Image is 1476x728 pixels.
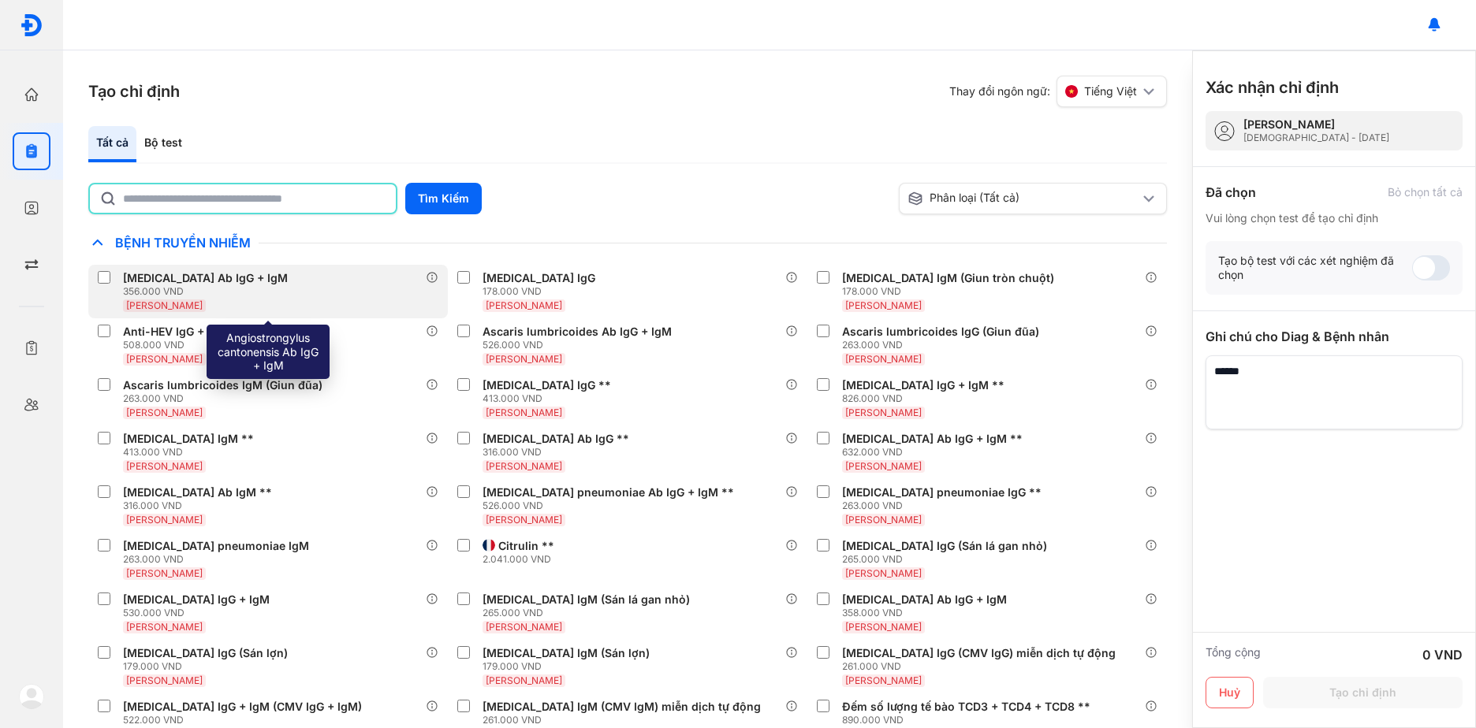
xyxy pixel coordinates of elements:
[845,567,922,579] span: [PERSON_NAME]
[845,299,922,311] span: [PERSON_NAME]
[126,299,203,311] span: [PERSON_NAME]
[483,553,561,566] div: 2.041.000 VND
[483,700,761,714] div: [MEDICAL_DATA] IgM (CMV IgM) miễn dịch tự động
[483,392,617,405] div: 413.000 VND
[405,183,482,214] button: Tìm Kiếm
[845,407,922,418] span: [PERSON_NAME]
[126,460,203,472] span: [PERSON_NAME]
[483,432,629,446] div: [MEDICAL_DATA] Ab IgG **
[845,621,922,633] span: [PERSON_NAME]
[1206,183,1256,202] div: Đã chọn
[483,325,672,339] div: Ascaris lumbricoides Ab IgG + IgM
[483,646,650,660] div: [MEDICAL_DATA] IgM (Sán lợn)
[20,13,43,37] img: logo
[126,674,203,686] span: [PERSON_NAME]
[1206,327,1463,346] div: Ghi chú cho Diag & Bệnh nhân
[1206,645,1261,664] div: Tổng cộng
[842,432,1023,446] div: [MEDICAL_DATA] Ab IgG + IgM **
[1422,645,1463,664] div: 0 VND
[483,446,635,459] div: 316.000 VND
[842,646,1116,660] div: [MEDICAL_DATA] IgG (CMV IgG) miễn dịch tự động
[842,700,1090,714] div: Đếm số lượng tế bào TCD3 + TCD4 + TCD8 **
[123,660,294,673] div: 179.000 VND
[107,235,259,251] span: Bệnh Truyền Nhiễm
[123,446,260,459] div: 413.000 VND
[1243,117,1389,132] div: [PERSON_NAME]
[842,339,1045,351] div: 263.000 VND
[486,407,562,418] span: [PERSON_NAME]
[1206,677,1254,708] button: Huỷ
[123,392,329,405] div: 263.000 VND
[123,646,288,660] div: [MEDICAL_DATA] IgG (Sán lợn)
[842,392,1011,405] div: 826.000 VND
[126,567,203,579] span: [PERSON_NAME]
[126,407,203,418] span: [PERSON_NAME]
[1218,254,1412,282] div: Tạo bộ test với các xét nghiệm đã chọn
[842,485,1042,500] div: [MEDICAL_DATA] pneumoniae IgG **
[486,353,562,365] span: [PERSON_NAME]
[842,325,1039,339] div: Ascaris lumbricoides IgG (Giun đũa)
[1243,132,1389,144] div: [DEMOGRAPHIC_DATA] - [DATE]
[123,485,272,500] div: [MEDICAL_DATA] Ab IgM **
[842,592,1007,607] div: [MEDICAL_DATA] Ab IgG + IgM
[123,553,315,566] div: 263.000 VND
[126,353,203,365] span: [PERSON_NAME]
[845,460,922,472] span: [PERSON_NAME]
[1263,677,1463,708] button: Tạo chỉ định
[123,592,270,607] div: [MEDICAL_DATA] IgG + IgM
[123,500,278,512] div: 316.000 VND
[486,514,562,526] span: [PERSON_NAME]
[19,684,44,709] img: logo
[845,353,922,365] span: [PERSON_NAME]
[88,80,180,102] h3: Tạo chỉ định
[123,607,276,619] div: 530.000 VND
[88,126,136,162] div: Tất cả
[483,660,656,673] div: 179.000 VND
[842,271,1054,285] div: [MEDICAL_DATA] IgM (Giun tròn chuột)
[1206,211,1463,225] div: Vui lòng chọn test để tạo chỉ định
[483,378,611,392] div: [MEDICAL_DATA] IgG **
[136,126,190,162] div: Bộ test
[908,191,1139,206] div: Phân loại (Tất cả)
[483,339,678,351] div: 526.000 VND
[123,285,294,298] div: 356.000 VND
[1388,185,1463,199] div: Bỏ chọn tất cả
[126,621,203,633] span: [PERSON_NAME]
[842,539,1047,553] div: [MEDICAL_DATA] IgG (Sán lá gan nhỏ)
[126,514,203,526] span: [PERSON_NAME]
[483,285,602,298] div: 178.000 VND
[842,607,1013,619] div: 358.000 VND
[842,378,1004,392] div: [MEDICAL_DATA] IgG + IgM **
[123,325,228,339] div: Anti-HEV IgG + IgM
[949,76,1167,107] div: Thay đổi ngôn ngữ:
[483,271,595,285] div: [MEDICAL_DATA] IgG
[123,714,368,726] div: 522.000 VND
[483,500,740,512] div: 526.000 VND
[842,660,1122,673] div: 261.000 VND
[498,539,554,553] div: Citrulin **
[123,271,288,285] div: [MEDICAL_DATA] Ab IgG + IgM
[842,285,1060,298] div: 178.000 VND
[483,714,767,726] div: 261.000 VND
[486,621,562,633] span: [PERSON_NAME]
[486,299,562,311] span: [PERSON_NAME]
[483,485,734,500] div: [MEDICAL_DATA] pneumoniae Ab IgG + IgM **
[842,553,1053,566] div: 265.000 VND
[486,460,562,472] span: [PERSON_NAME]
[842,446,1029,459] div: 632.000 VND
[842,500,1048,512] div: 263.000 VND
[483,592,690,607] div: [MEDICAL_DATA] IgM (Sán lá gan nhỏ)
[486,674,562,686] span: [PERSON_NAME]
[845,514,922,526] span: [PERSON_NAME]
[123,378,322,392] div: Ascaris lumbricoides IgM (Giun đũa)
[1084,84,1137,98] span: Tiếng Việt
[123,339,234,351] div: 508.000 VND
[123,539,309,553] div: [MEDICAL_DATA] pneumoniae IgM
[845,674,922,686] span: [PERSON_NAME]
[123,432,254,446] div: [MEDICAL_DATA] IgM **
[483,607,696,619] div: 265.000 VND
[1206,76,1339,98] h3: Xác nhận chỉ định
[123,700,362,714] div: [MEDICAL_DATA] IgG + IgM (CMV IgG + IgM)
[842,714,1097,726] div: 890.000 VND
